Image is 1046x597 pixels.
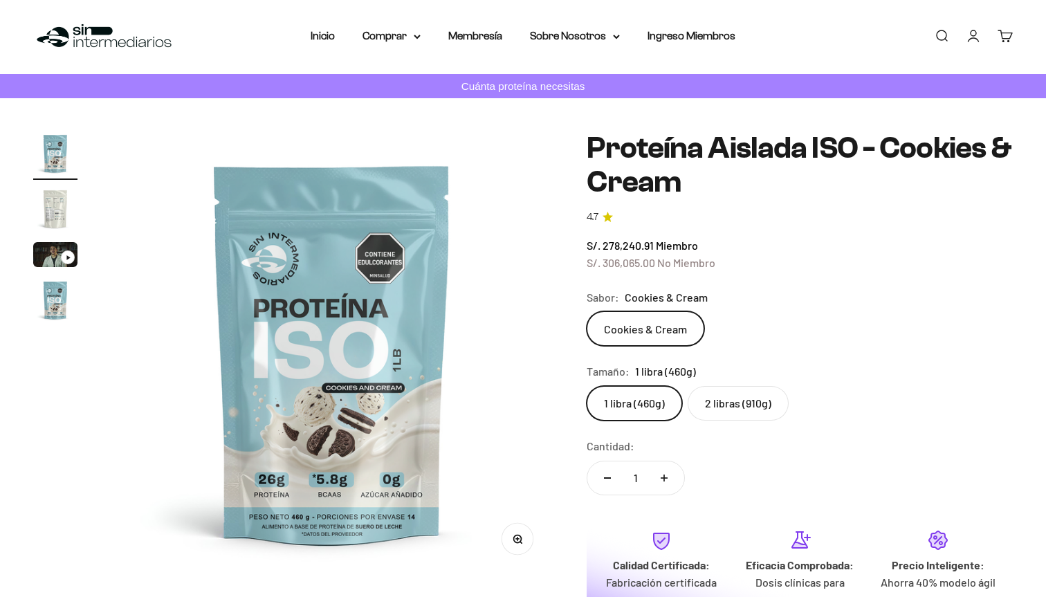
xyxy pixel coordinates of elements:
button: Aumentar cantidad [644,461,684,495]
strong: Eficacia Comprobada: [746,558,854,571]
img: Proteína Aislada ISO - Cookies & Cream [111,131,553,574]
button: Ir al artículo 2 [33,187,77,235]
strong: Precio Inteligente: [892,558,984,571]
img: Proteína Aislada ISO - Cookies & Cream [33,131,77,176]
img: Proteína Aislada ISO - Cookies & Cream [33,278,77,322]
span: 1 libra (460g) [635,362,696,380]
button: Ir al artículo 1 [33,131,77,180]
a: Membresía [448,30,502,42]
a: Inicio [311,30,335,42]
legend: Sabor: [587,288,619,306]
span: Cookies & Cream [625,288,708,306]
span: No Miembro [657,256,715,269]
button: Ir al artículo 4 [33,278,77,327]
summary: Comprar [363,27,421,45]
a: 4.74.7 de 5.0 estrellas [587,210,1013,225]
label: Cantidad: [587,437,634,455]
strong: Calidad Certificada: [613,558,710,571]
span: Miembro [656,239,698,252]
summary: Sobre Nosotros [530,27,620,45]
span: 4.7 [587,210,598,225]
img: Proteína Aislada ISO - Cookies & Cream [33,187,77,231]
button: Reducir cantidad [587,461,627,495]
p: Cuánta proteína necesitas [458,77,589,95]
h1: Proteína Aislada ISO - Cookies & Cream [587,131,1013,199]
a: Ingreso Miembros [648,30,735,42]
span: S/. 278,240.91 [587,239,654,252]
span: S/. 306,065.00 [587,256,655,269]
legend: Tamaño: [587,362,630,380]
button: Ir al artículo 3 [33,242,77,271]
